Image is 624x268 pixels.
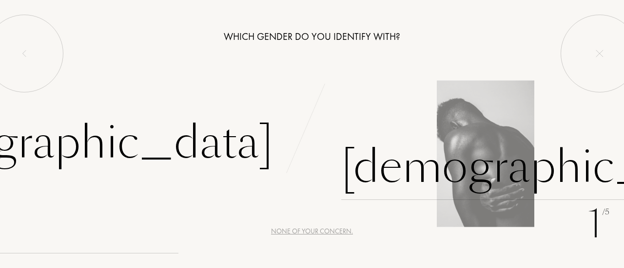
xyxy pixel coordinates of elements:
div: None of your concern. [271,226,353,236]
img: quit_onboard.svg [596,50,604,57]
span: /5 [602,207,609,218]
div: 1 [587,195,609,253]
img: left_onboard.svg [20,50,28,57]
